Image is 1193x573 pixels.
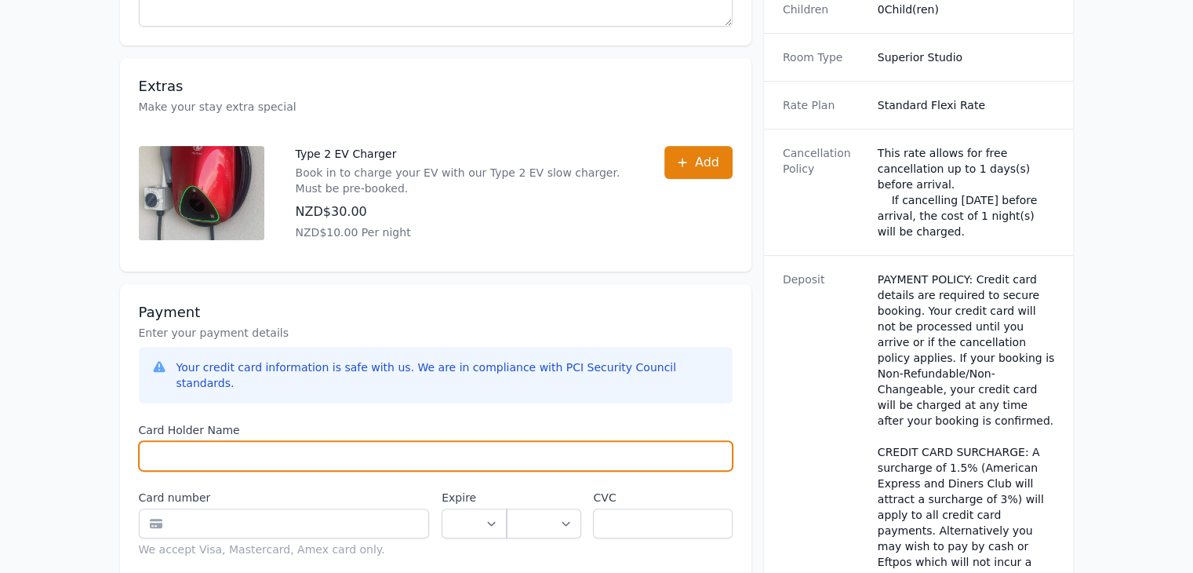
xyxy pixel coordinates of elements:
[695,153,719,172] span: Add
[593,490,732,505] label: CVC
[878,49,1055,65] dd: Superior Studio
[296,165,633,196] p: Book in to charge your EV with our Type 2 EV slow charger. Must be pre-booked.
[783,97,865,113] dt: Rate Plan
[878,2,1055,17] dd: 0 Child(ren)
[442,490,507,505] label: Expire
[507,490,580,505] label: .
[296,224,633,240] p: NZD$10.00 Per night
[296,146,633,162] p: Type 2 EV Charger
[139,542,430,557] div: We accept Visa, Mastercard, Amex card only.
[176,359,720,391] div: Your credit card information is safe with us. We are in compliance with PCI Security Council stan...
[139,325,733,341] p: Enter your payment details
[783,49,865,65] dt: Room Type
[878,145,1055,239] div: This rate allows for free cancellation up to 1 days(s) before arrival. If cancelling [DATE] befor...
[296,203,633,221] p: NZD$30.00
[139,422,733,438] label: Card Holder Name
[139,77,733,96] h3: Extras
[139,490,430,505] label: Card number
[783,145,865,239] dt: Cancellation Policy
[139,146,264,240] img: Type 2 EV Charger
[139,303,733,322] h3: Payment
[139,99,733,115] p: Make your stay extra special
[664,146,733,179] button: Add
[878,97,1055,113] dd: Standard Flexi Rate
[783,2,865,17] dt: Children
